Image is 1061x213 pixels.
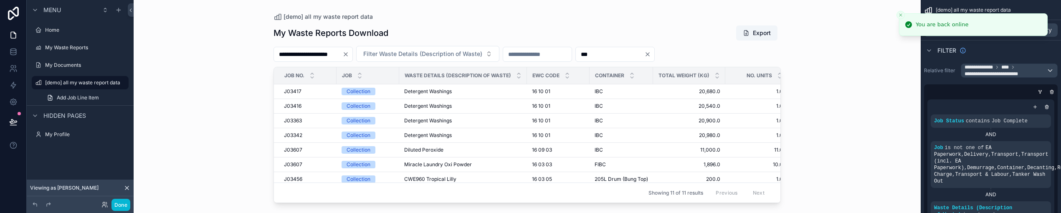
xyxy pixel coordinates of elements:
button: Export [736,25,777,41]
h1: My Waste Reports Download [273,27,388,39]
span: 11.0 [730,147,783,153]
span: 16 03 05 [532,176,552,183]
span: Job Complete [992,118,1028,124]
a: Add Job Line Item [42,91,129,104]
a: Home [32,23,129,37]
div: AND [931,131,1051,138]
span: , [1009,172,1012,177]
span: , [952,172,955,177]
div: Collection [347,175,370,183]
button: Select Button [356,46,499,62]
span: IBC [595,88,603,95]
span: Diluted Peroxide [404,147,443,153]
span: 20,900.0 [658,117,720,124]
span: Showing 11 of 11 results [648,190,703,196]
span: Waste Details (Description of Waste) [405,72,511,79]
span: Job [342,72,352,79]
span: J03607 [284,161,302,168]
span: 11,000.0 [658,147,720,153]
span: 16 10 01 [532,132,550,139]
a: My Profile [32,128,129,141]
a: [demo] all my waste report data [32,76,129,89]
button: Close toast [896,11,905,19]
span: 200.0 [658,176,720,183]
span: , [1024,165,1027,171]
div: Collection [347,88,370,95]
span: 16 10 01 [532,103,550,109]
span: IBC [595,117,603,124]
span: Detergent Washings [404,117,452,124]
span: , [994,165,997,171]
a: My Documents [32,58,129,72]
span: J03456 [284,176,302,183]
button: Done [111,199,130,211]
span: 1.0 [730,176,783,183]
div: AND [931,191,1051,198]
span: 16 10 01 [532,88,550,95]
span: , [964,165,967,171]
button: Clear [342,51,352,58]
span: J03342 [284,132,302,139]
div: Collection [347,146,370,154]
span: Add Job Line Item [57,94,99,101]
label: My Documents [45,62,127,68]
span: Miracle Laundry Oxi Powder [404,161,472,168]
span: Job No. [284,72,304,79]
span: 16 10 01 [532,117,550,124]
span: J03416 [284,103,301,109]
span: 1.0 [730,103,783,109]
span: [demo] all my waste report data [284,13,373,21]
span: [demo] all my waste report data [936,7,1011,13]
span: 20,680.0 [658,88,720,95]
span: Filter [937,46,956,55]
span: Total Weight (KG) [658,72,709,79]
span: Detergent Washings [404,103,452,109]
span: contains [966,118,990,124]
button: Clear [644,51,654,58]
span: EWC Code [532,72,560,79]
span: J03363 [284,117,302,124]
span: 1.0 [730,117,783,124]
span: Hidden pages [43,112,86,120]
label: My Profile [45,131,127,138]
label: My Waste Reports [45,44,127,51]
span: 205L Drum (Bung Top) [595,176,648,183]
span: 1,896.0 [658,161,720,168]
span: FIBC [595,161,606,168]
a: My Waste Reports [32,41,129,54]
span: 1.0 [730,88,783,95]
label: Home [45,27,127,33]
div: Collection [347,161,370,168]
span: 1.0 [730,132,783,139]
div: Collection [347,117,370,124]
span: Viewing as [PERSON_NAME] [30,185,99,191]
span: J03417 [284,88,301,95]
span: , [988,152,991,157]
span: IBC [595,147,603,153]
span: , [1054,165,1057,171]
span: , [961,152,964,157]
span: 16 03 03 [532,161,552,168]
span: Filter Waste Details (Description of Waste) [363,50,482,58]
span: 20,980.0 [658,132,720,139]
span: Detergent Washings [404,132,452,139]
span: 10.0 [730,161,783,168]
span: Menu [43,6,61,14]
span: CWE960 Tropical Lilly [404,176,456,183]
label: [demo] all my waste report data [45,79,124,86]
span: Job [934,145,943,151]
span: J03607 [284,147,302,153]
label: Relative filter [924,67,957,74]
span: 16 09 03 [532,147,552,153]
div: Collection [347,132,370,139]
div: You are back online [916,20,968,29]
a: [demo] all my waste report data [273,13,373,21]
span: IBC [595,103,603,109]
span: No. Units [747,72,772,79]
span: is not one of [945,145,984,151]
div: Collection [347,102,370,110]
span: , [1018,152,1021,157]
span: 20,540.0 [658,103,720,109]
span: Job Status [934,118,964,124]
span: IBC [595,132,603,139]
